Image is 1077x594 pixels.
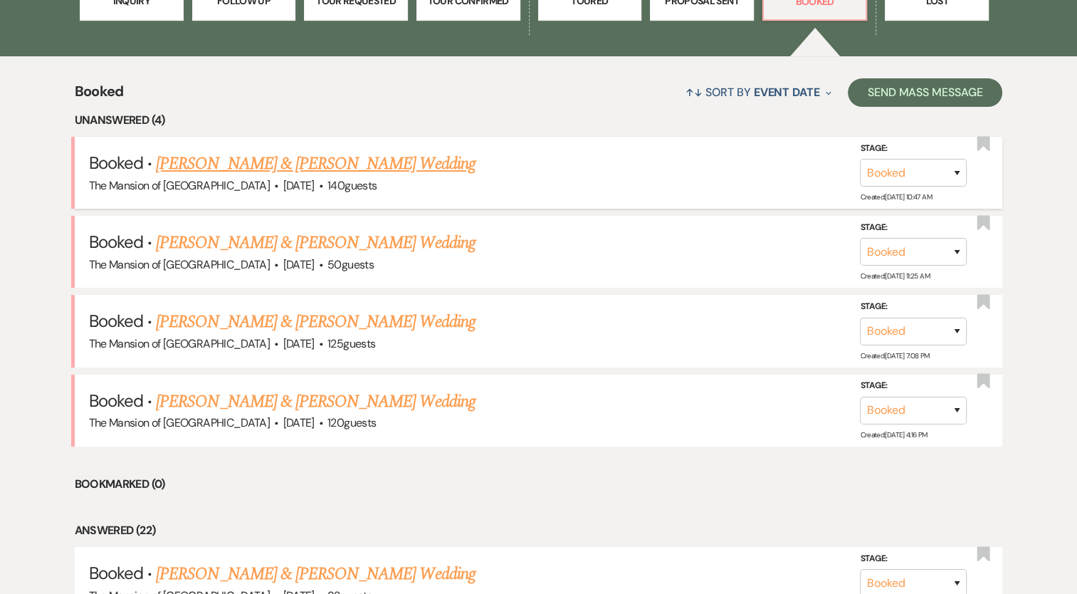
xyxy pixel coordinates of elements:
li: Answered (22) [75,521,1003,540]
a: [PERSON_NAME] & [PERSON_NAME] Wedding [156,389,475,415]
span: The Mansion of [GEOGRAPHIC_DATA] [89,336,270,351]
a: [PERSON_NAME] & [PERSON_NAME] Wedding [156,561,475,587]
li: Bookmarked (0) [75,475,1003,494]
label: Stage: [860,551,967,566]
span: Booked [89,310,143,332]
span: ↑↓ [685,85,703,100]
span: Booked [89,390,143,412]
span: [DATE] [283,336,314,351]
a: [PERSON_NAME] & [PERSON_NAME] Wedding [156,151,475,177]
label: Stage: [860,378,967,394]
span: [DATE] [283,178,314,193]
button: Send Mass Message [848,78,1003,107]
span: 125 guests [327,336,375,351]
span: [DATE] [283,415,314,430]
span: Created: [DATE] 4:16 PM [860,430,927,439]
span: The Mansion of [GEOGRAPHIC_DATA] [89,178,270,193]
span: Booked [75,80,124,111]
span: 120 guests [327,415,376,430]
span: Created: [DATE] 7:08 PM [860,351,929,360]
span: Event Date [754,85,820,100]
a: [PERSON_NAME] & [PERSON_NAME] Wedding [156,230,475,256]
span: The Mansion of [GEOGRAPHIC_DATA] [89,415,270,430]
a: [PERSON_NAME] & [PERSON_NAME] Wedding [156,309,475,335]
span: Booked [89,231,143,253]
span: Created: [DATE] 11:25 AM [860,271,929,281]
label: Stage: [860,141,967,157]
span: Booked [89,152,143,174]
button: Sort By Event Date [680,73,836,111]
span: 140 guests [327,178,377,193]
span: Booked [89,562,143,584]
span: The Mansion of [GEOGRAPHIC_DATA] [89,257,270,272]
span: 50 guests [327,257,374,272]
span: Created: [DATE] 10:47 AM [860,192,931,202]
label: Stage: [860,299,967,315]
span: [DATE] [283,257,314,272]
li: Unanswered (4) [75,111,1003,130]
label: Stage: [860,220,967,236]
